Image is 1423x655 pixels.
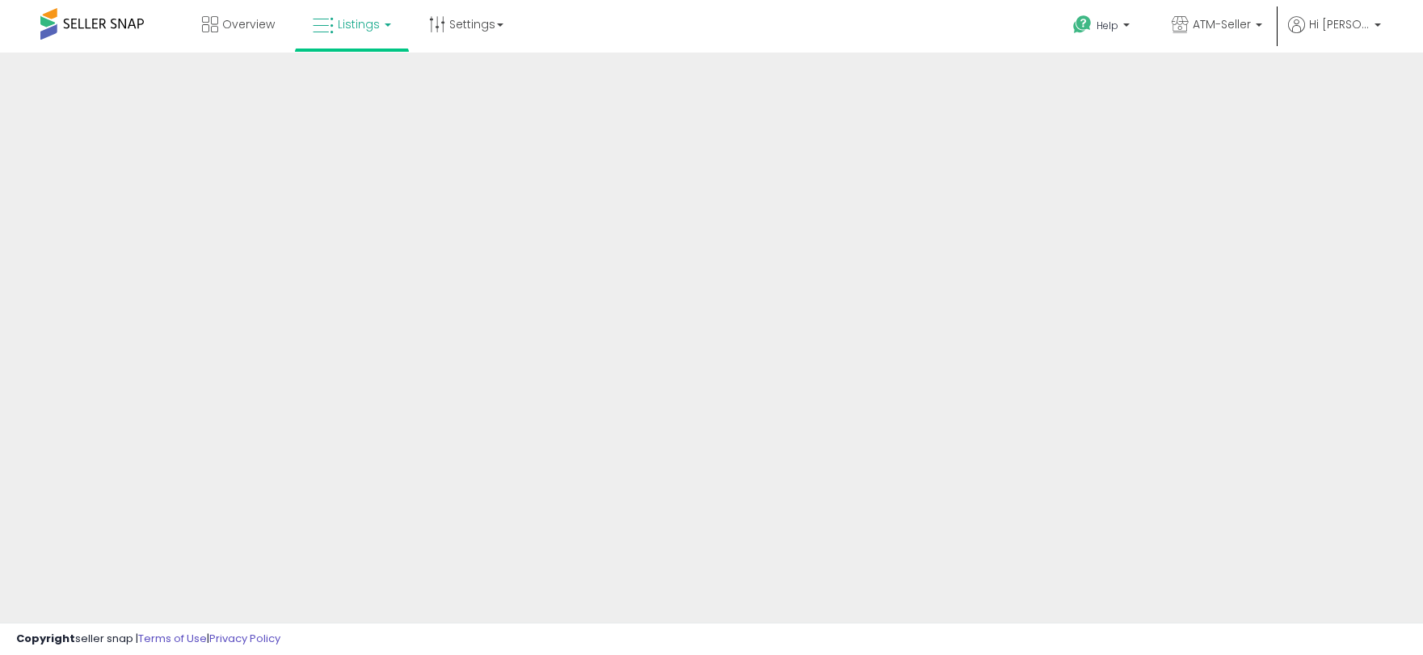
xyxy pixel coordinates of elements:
strong: Copyright [16,631,75,646]
span: Help [1097,19,1118,32]
span: Listings [338,16,380,32]
a: Help [1060,2,1146,53]
span: Overview [222,16,275,32]
span: Hi [PERSON_NAME] [1309,16,1370,32]
i: Get Help [1072,15,1093,35]
div: seller snap | | [16,632,280,647]
a: Hi [PERSON_NAME] [1288,16,1381,53]
a: Terms of Use [138,631,207,646]
span: ATM-Seller [1193,16,1251,32]
a: Privacy Policy [209,631,280,646]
